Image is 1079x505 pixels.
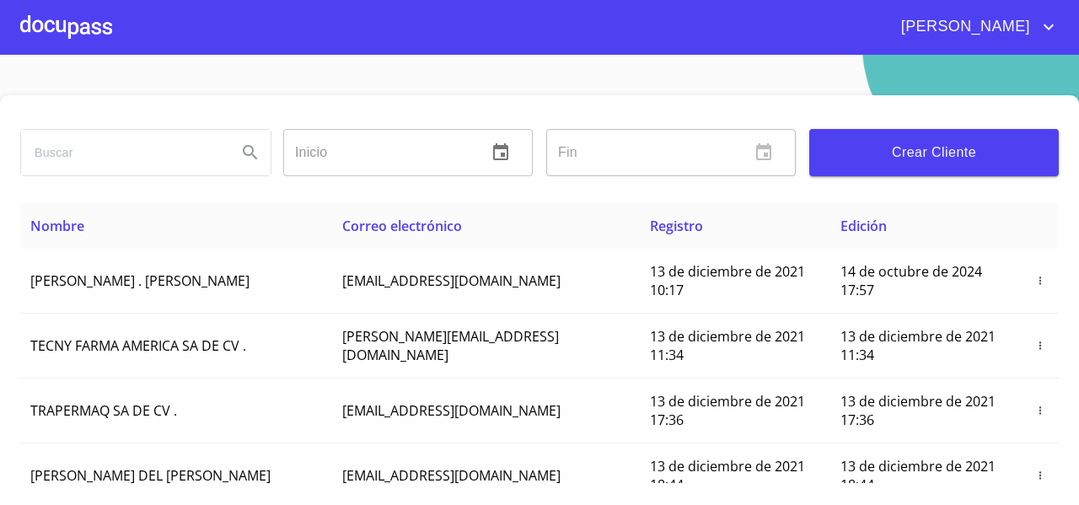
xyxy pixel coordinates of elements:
span: 14 de octubre de 2024 17:57 [840,262,982,299]
span: [EMAIL_ADDRESS][DOMAIN_NAME] [342,271,561,290]
span: Crear Cliente [823,141,1045,164]
span: 13 de diciembre de 2021 11:34 [650,327,805,364]
span: Registro [650,217,703,235]
span: Edición [840,217,887,235]
span: 13 de diciembre de 2021 11:34 [840,327,996,364]
span: [EMAIL_ADDRESS][DOMAIN_NAME] [342,401,561,420]
span: 13 de diciembre de 2021 10:17 [650,262,805,299]
span: 13 de diciembre de 2021 17:36 [650,392,805,429]
span: [PERSON_NAME] DEL [PERSON_NAME] [30,466,271,485]
span: [PERSON_NAME] [888,13,1039,40]
button: account of current user [888,13,1059,40]
input: search [21,130,223,175]
button: Search [230,132,271,173]
span: TRAPERMAQ SA DE CV . [30,401,177,420]
button: Crear Cliente [809,129,1059,176]
span: Nombre [30,217,84,235]
span: 13 de diciembre de 2021 17:36 [840,392,996,429]
span: [PERSON_NAME] . [PERSON_NAME] [30,271,250,290]
span: TECNY FARMA AMERICA SA DE CV . [30,336,246,355]
span: 13 de diciembre de 2021 18:44 [650,457,805,494]
span: Correo electrónico [342,217,462,235]
span: [PERSON_NAME][EMAIL_ADDRESS][DOMAIN_NAME] [342,327,559,364]
span: [EMAIL_ADDRESS][DOMAIN_NAME] [342,466,561,485]
span: 13 de diciembre de 2021 18:44 [840,457,996,494]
